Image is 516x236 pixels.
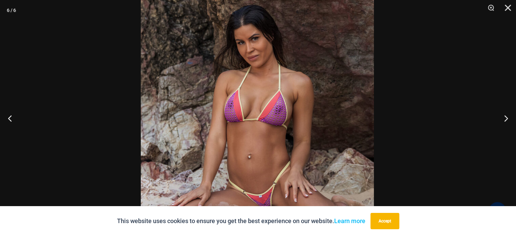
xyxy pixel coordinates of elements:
a: Learn more [334,217,365,224]
button: Accept [370,213,399,229]
div: 6 / 6 [7,5,16,15]
button: Next [491,101,516,135]
p: This website uses cookies to ensure you get the best experience on our website. [117,216,365,226]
